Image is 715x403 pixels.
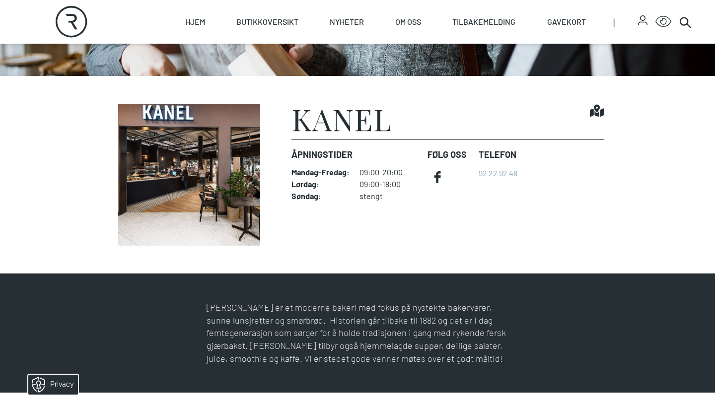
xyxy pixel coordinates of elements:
div: [PERSON_NAME] er et moderne bakeri med fokus på nystekte bakervarer, sunne lunsjretter og smørbrø... [207,301,508,365]
dt: Lørdag : [291,179,350,189]
dt: Søndag : [291,191,350,201]
a: facebook [428,167,447,187]
dt: FØLG OSS [428,148,471,161]
dt: Åpningstider [291,148,420,161]
a: 92 22 92 48 [479,168,517,178]
dd: 09:00-20:00 [359,167,420,177]
dd: stengt [359,191,420,201]
h1: KANEL [291,104,392,134]
dt: Mandag - Fredag : [291,167,350,177]
dd: 09:00-18:00 [359,179,420,189]
div: © Mappedin [682,182,707,187]
dt: Telefon [479,148,517,161]
details: Attribution [680,180,715,188]
button: Open Accessibility Menu [655,14,671,30]
iframe: Manage Preferences [10,371,91,398]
